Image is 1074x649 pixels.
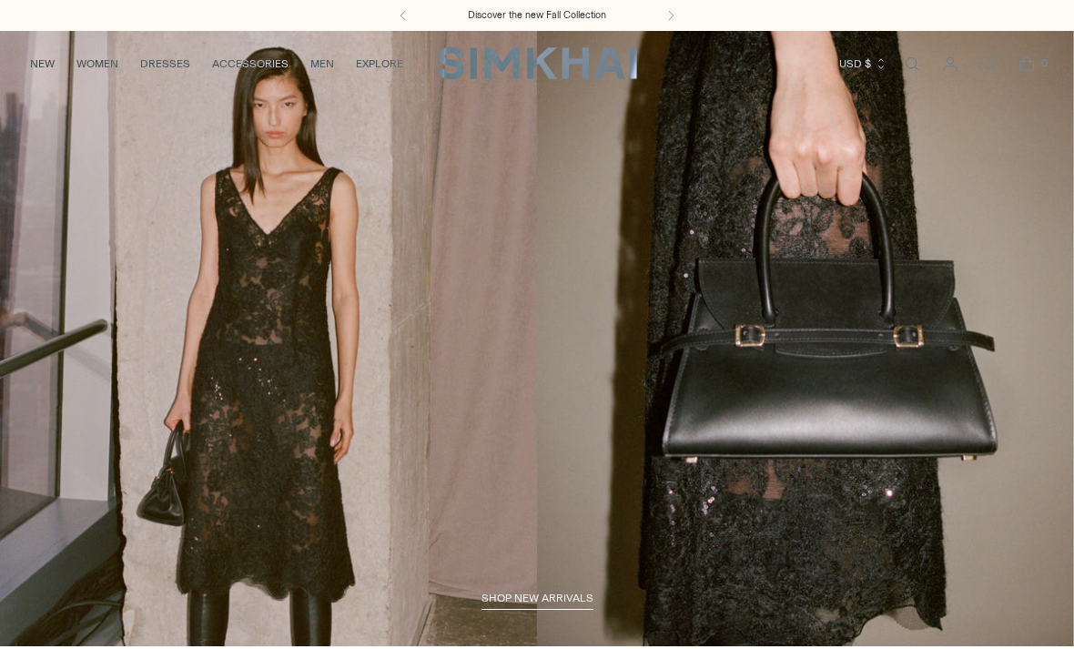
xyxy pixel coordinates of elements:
a: EXPLORE [356,44,403,84]
a: NEW [30,44,55,84]
a: Wishlist [970,46,1007,82]
button: USD $ [839,44,887,84]
a: Open search modal [894,46,930,82]
a: MEN [310,44,334,84]
a: shop new arrivals [481,592,593,610]
a: ACCESSORIES [212,44,289,84]
span: 0 [1036,55,1052,71]
a: Discover the new Fall Collection [468,8,606,23]
a: Go to the account page [932,46,968,82]
a: DRESSES [140,44,190,84]
a: WOMEN [76,44,118,84]
span: shop new arrivals [481,592,593,604]
a: SIMKHAI [437,46,637,81]
a: Open cart modal [1008,46,1045,82]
